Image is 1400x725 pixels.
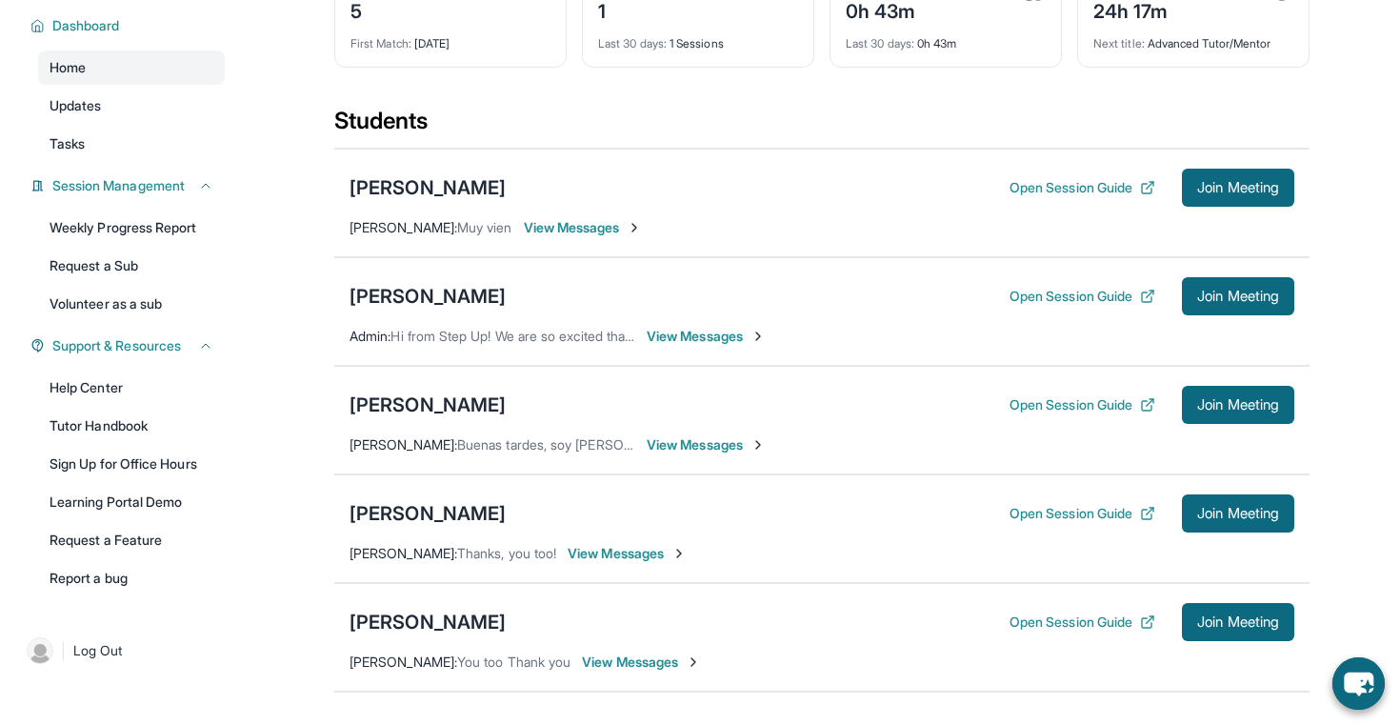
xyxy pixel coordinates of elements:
[1182,494,1294,533] button: Join Meeting
[38,561,225,595] a: Report a bug
[1197,508,1279,519] span: Join Meeting
[52,176,185,195] span: Session Management
[38,371,225,405] a: Help Center
[598,36,667,50] span: Last 30 days :
[457,654,570,670] span: You too Thank you
[350,436,457,453] span: [PERSON_NAME] :
[50,134,85,153] span: Tasks
[524,218,643,237] span: View Messages
[1197,616,1279,628] span: Join Meeting
[350,283,506,310] div: [PERSON_NAME]
[50,96,102,115] span: Updates
[38,523,225,557] a: Request a Feature
[350,219,457,235] span: [PERSON_NAME] :
[1197,399,1279,411] span: Join Meeting
[627,220,642,235] img: Chevron-Right
[350,25,550,51] div: [DATE]
[1010,613,1155,632] button: Open Session Guide
[38,409,225,443] a: Tutor Handbook
[350,328,390,344] span: Admin :
[50,58,86,77] span: Home
[1093,36,1145,50] span: Next title :
[38,50,225,85] a: Home
[750,329,766,344] img: Chevron-Right
[1010,287,1155,306] button: Open Session Guide
[1332,657,1385,710] button: chat-button
[38,89,225,123] a: Updates
[45,336,213,355] button: Support & Resources
[52,16,120,35] span: Dashboard
[334,106,1310,148] div: Students
[1093,25,1293,51] div: Advanced Tutor/Mentor
[45,16,213,35] button: Dashboard
[350,392,506,418] div: [PERSON_NAME]
[45,176,213,195] button: Session Management
[38,485,225,519] a: Learning Portal Demo
[846,25,1046,51] div: 0h 43m
[73,641,123,660] span: Log Out
[1182,386,1294,424] button: Join Meeting
[38,249,225,283] a: Request a Sub
[1182,277,1294,315] button: Join Meeting
[647,435,766,454] span: View Messages
[38,447,225,481] a: Sign Up for Office Hours
[846,36,914,50] span: Last 30 days :
[1010,504,1155,523] button: Open Session Guide
[582,653,701,672] span: View Messages
[350,36,411,50] span: First Match :
[350,654,457,670] span: [PERSON_NAME] :
[350,174,506,201] div: [PERSON_NAME]
[38,211,225,245] a: Weekly Progress Report
[1010,178,1155,197] button: Open Session Guide
[598,25,798,51] div: 1 Sessions
[686,655,701,670] img: Chevron-Right
[568,544,687,563] span: View Messages
[27,637,53,664] img: user-img
[38,127,225,161] a: Tasks
[38,287,225,321] a: Volunteer as a sub
[1010,395,1155,414] button: Open Session Guide
[350,609,506,635] div: [PERSON_NAME]
[61,639,66,662] span: |
[1197,182,1279,193] span: Join Meeting
[1182,169,1294,207] button: Join Meeting
[1182,603,1294,641] button: Join Meeting
[1197,291,1279,302] span: Join Meeting
[350,500,506,527] div: [PERSON_NAME]
[671,546,687,561] img: Chevron-Right
[457,545,556,561] span: Thanks, you too!
[750,437,766,453] img: Chevron-Right
[457,219,512,235] span: Muy vien
[52,336,181,355] span: Support & Resources
[19,630,225,672] a: |Log Out
[350,545,457,561] span: [PERSON_NAME] :
[647,327,766,346] span: View Messages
